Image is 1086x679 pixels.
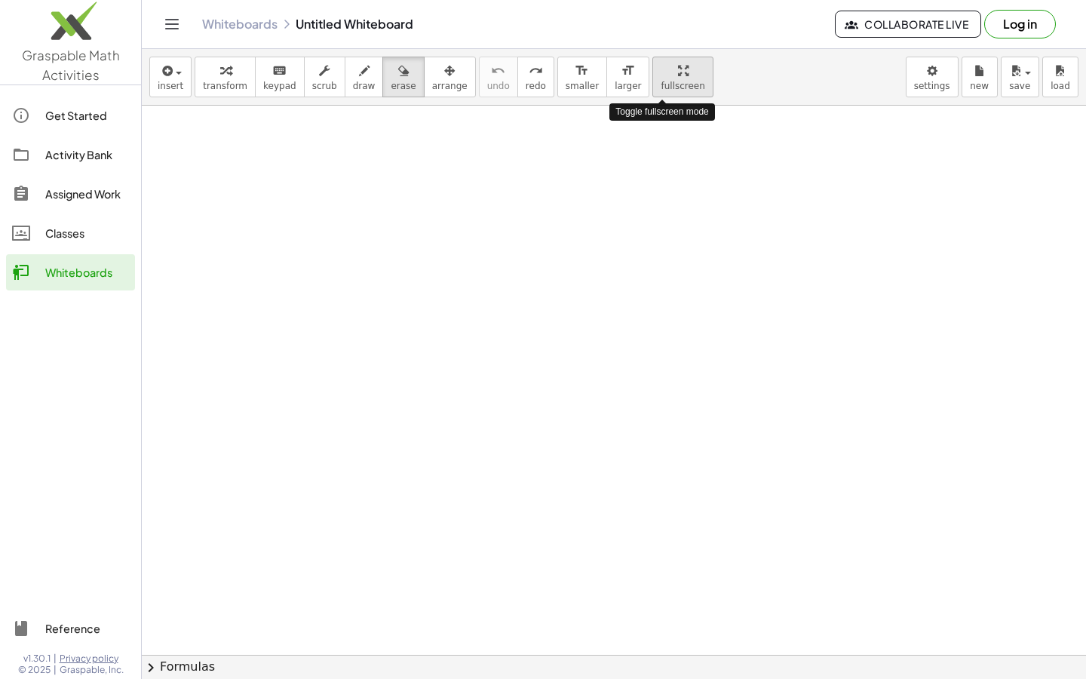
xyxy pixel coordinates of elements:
[621,62,635,80] i: format_size
[60,664,124,676] span: Graspable, Inc.
[479,57,518,97] button: undoundo
[566,81,599,91] span: smaller
[54,653,57,665] span: |
[18,664,51,676] span: © 2025
[382,57,424,97] button: erase
[45,263,129,281] div: Whiteboards
[1042,57,1078,97] button: load
[158,81,183,91] span: insert
[304,57,345,97] button: scrub
[1009,81,1030,91] span: save
[1051,81,1070,91] span: load
[60,653,124,665] a: Privacy policy
[848,17,968,31] span: Collaborate Live
[914,81,950,91] span: settings
[652,57,713,97] button: fullscreen
[263,81,296,91] span: keypad
[487,81,510,91] span: undo
[609,103,714,121] div: Toggle fullscreen mode
[353,81,376,91] span: draw
[54,664,57,676] span: |
[424,57,476,97] button: arrange
[970,81,989,91] span: new
[557,57,607,97] button: format_sizesmaller
[391,81,416,91] span: erase
[615,81,641,91] span: larger
[195,57,256,97] button: transform
[22,47,120,83] span: Graspable Math Activities
[45,146,129,164] div: Activity Bank
[906,57,959,97] button: settings
[45,185,129,203] div: Assigned Work
[160,12,184,36] button: Toggle navigation
[142,655,1086,679] button: chevron_rightFormulas
[491,62,505,80] i: undo
[345,57,384,97] button: draw
[6,610,135,647] a: Reference
[203,81,247,91] span: transform
[575,62,589,80] i: format_size
[526,81,546,91] span: redo
[962,57,998,97] button: new
[255,57,305,97] button: keyboardkeypad
[6,176,135,212] a: Assigned Work
[6,254,135,290] a: Whiteboards
[202,17,278,32] a: Whiteboards
[6,215,135,251] a: Classes
[661,81,704,91] span: fullscreen
[835,11,981,38] button: Collaborate Live
[432,81,468,91] span: arrange
[984,10,1056,38] button: Log in
[606,57,649,97] button: format_sizelarger
[149,57,192,97] button: insert
[6,97,135,134] a: Get Started
[272,62,287,80] i: keyboard
[6,137,135,173] a: Activity Bank
[529,62,543,80] i: redo
[45,619,129,638] div: Reference
[23,653,51,665] span: v1.30.1
[45,106,129,124] div: Get Started
[517,57,554,97] button: redoredo
[45,224,129,242] div: Classes
[142,659,160,677] span: chevron_right
[312,81,337,91] span: scrub
[1001,57,1039,97] button: save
